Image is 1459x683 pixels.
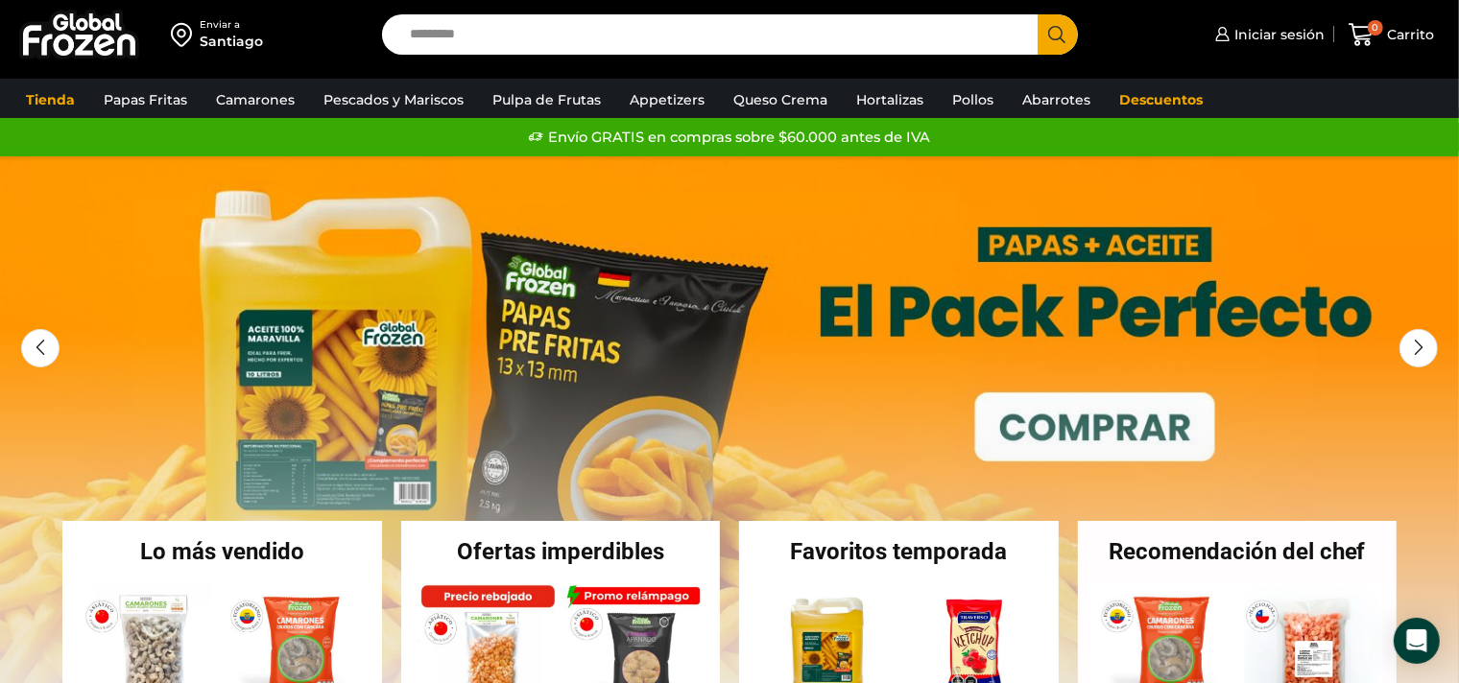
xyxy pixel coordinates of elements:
[847,82,933,118] a: Hortalizas
[483,82,610,118] a: Pulpa de Frutas
[1394,618,1440,664] div: Open Intercom Messenger
[16,82,84,118] a: Tienda
[1344,12,1440,58] a: 0 Carrito
[171,18,200,51] img: address-field-icon.svg
[1078,540,1398,563] h2: Recomendación del chef
[1368,20,1383,35] span: 0
[401,540,721,563] h2: Ofertas imperdibles
[724,82,837,118] a: Queso Crema
[94,82,197,118] a: Papas Fritas
[739,540,1059,563] h2: Favoritos temporada
[21,329,60,367] div: Previous slide
[200,18,263,32] div: Enviar a
[1013,82,1100,118] a: Abarrotes
[206,82,304,118] a: Camarones
[1110,82,1212,118] a: Descuentos
[1230,25,1325,44] span: Iniciar sesión
[314,82,473,118] a: Pescados y Mariscos
[620,82,714,118] a: Appetizers
[943,82,1003,118] a: Pollos
[200,32,263,51] div: Santiago
[62,540,382,563] h2: Lo más vendido
[1038,14,1078,55] button: Search button
[1210,15,1325,54] a: Iniciar sesión
[1383,25,1435,44] span: Carrito
[1399,329,1438,367] div: Next slide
